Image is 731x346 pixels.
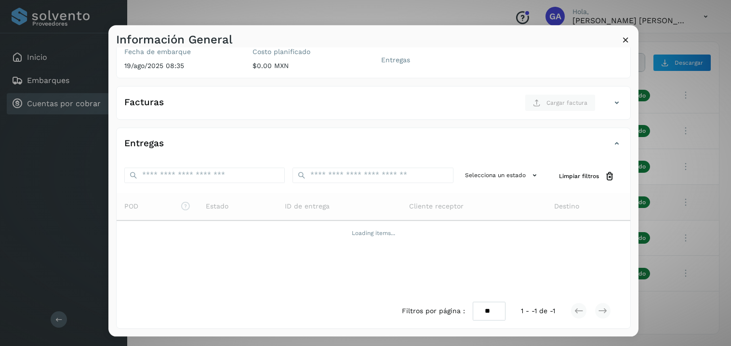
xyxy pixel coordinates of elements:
p: 19/ago/2025 08:35 [124,62,238,70]
span: Limpiar filtros [559,172,599,181]
button: Limpiar filtros [551,167,623,185]
span: POD [124,201,191,211]
label: Entregas [381,56,494,64]
td: Loading items... [117,221,630,246]
span: Destino [554,201,579,211]
label: Fecha de embarque [124,48,238,56]
button: Cargar factura [525,94,596,111]
div: Entregas [117,136,630,160]
span: 1 - -1 de -1 [521,306,555,316]
span: ID de entrega [285,201,330,211]
label: Costo planificado [253,48,366,56]
h4: Facturas [124,97,164,109]
span: Filtros por página : [402,306,465,316]
span: Cargar factura [546,98,587,107]
button: Selecciona un estado [461,167,544,183]
span: Cliente receptor [409,201,464,211]
span: Estado [206,201,228,211]
h3: Información General [116,33,232,47]
h4: Entregas [124,138,164,150]
div: FacturasCargar factura [117,94,630,119]
p: $0.00 MXN [253,62,366,70]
